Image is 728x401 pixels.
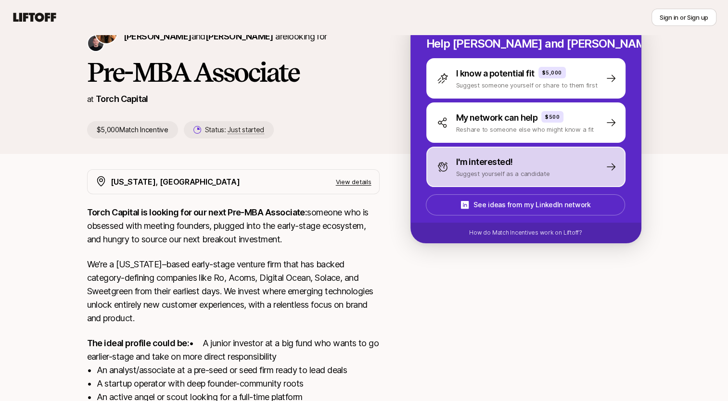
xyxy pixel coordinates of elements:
[87,121,178,138] p: $5,000 Match Incentive
[88,36,103,51] img: Christopher Harper
[124,31,192,41] span: [PERSON_NAME]
[545,113,560,121] p: $500
[456,125,594,134] p: Reshare to someone else who might know a fit
[87,206,380,246] p: someone who is obsessed with meeting founders, plugged into the early-stage ecosystem, and hungry...
[456,155,513,169] p: I'm interested!
[336,177,371,187] p: View details
[228,125,264,134] span: Just started
[456,111,538,125] p: My network can help
[87,207,307,217] strong: Torch Capital is looking for our next Pre-MBA Associate:
[87,93,94,105] p: at
[473,199,590,211] p: See ideas from my LinkedIn network
[542,69,562,76] p: $5,000
[111,175,240,188] p: [US_STATE], [GEOGRAPHIC_DATA]
[124,30,327,43] p: are looking for
[205,31,273,41] span: [PERSON_NAME]
[87,338,189,348] strong: The ideal profile could be:
[191,31,273,41] span: and
[87,58,380,87] h1: Pre-MBA Associate
[651,9,716,26] button: Sign in or Sign up
[87,258,380,325] p: We’re a [US_STATE]–based early-stage venture firm that has backed category-defining companies lik...
[456,169,550,178] p: Suggest yourself as a candidate
[96,94,148,104] a: Torch Capital
[456,80,598,90] p: Suggest someone yourself or share to them first
[205,124,264,136] p: Status:
[426,37,626,50] p: Help [PERSON_NAME] and [PERSON_NAME] hire
[426,194,625,215] button: See ideas from my LinkedIn network
[469,228,582,237] p: How do Match Incentives work on Liftoff?
[456,67,535,80] p: I know a potential fit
